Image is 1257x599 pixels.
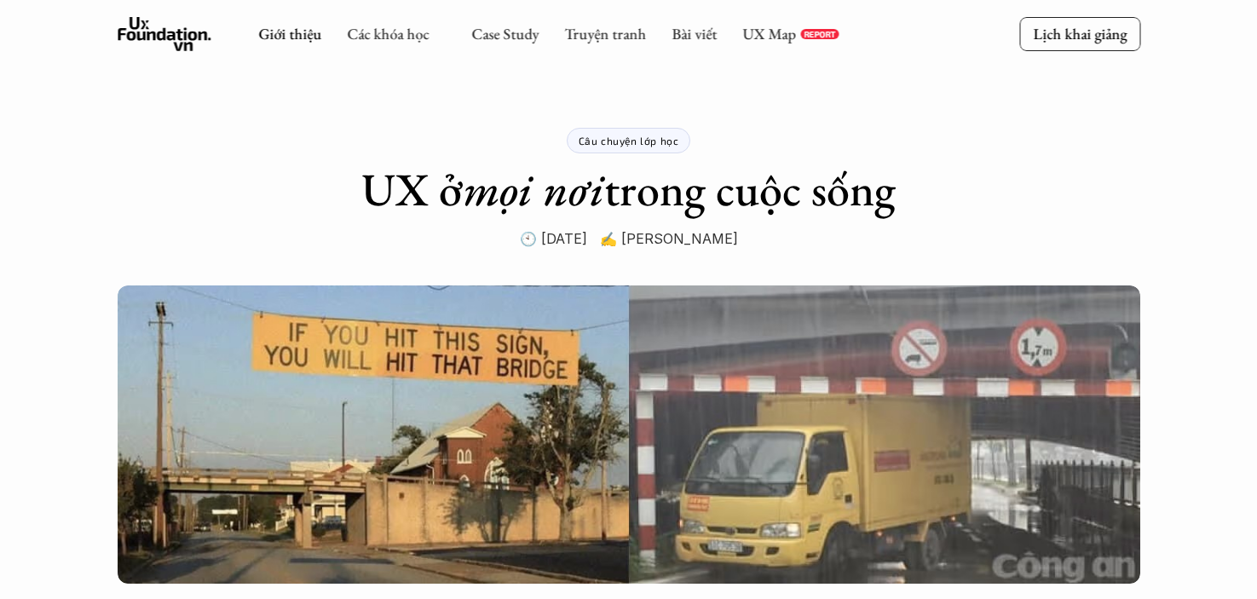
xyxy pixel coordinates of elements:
a: UX Map [742,24,796,43]
a: Truyện tranh [564,24,646,43]
p: REPORT [804,29,835,39]
p: Lịch khai giảng [1033,24,1127,43]
a: Các khóa học [347,24,429,43]
a: Giới thiệu [258,24,321,43]
a: REPORT [800,29,839,39]
em: mọi nơi [463,159,604,219]
a: Lịch khai giảng [1019,17,1140,50]
p: Câu chuyện lớp học [579,135,679,147]
a: Bài viết [672,24,717,43]
h1: UX ở trong cuộc sống [361,162,896,217]
a: Case Study [471,24,539,43]
p: 🕙 [DATE] ✍️ [PERSON_NAME] [520,226,738,251]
